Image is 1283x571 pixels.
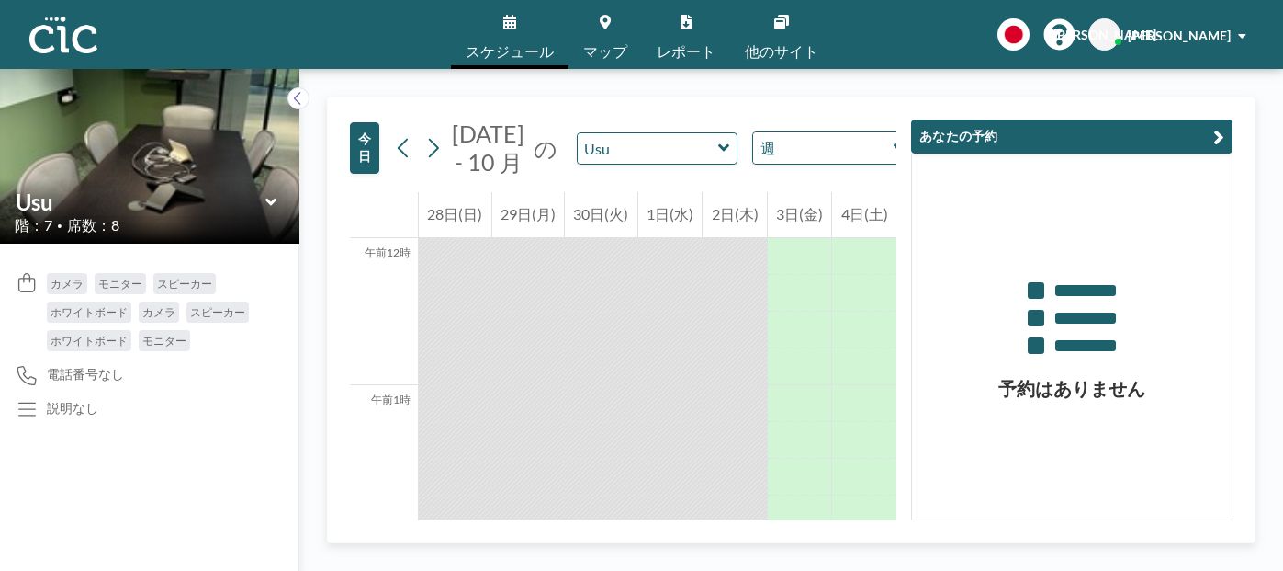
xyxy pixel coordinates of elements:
[781,136,882,160] input: オプションを検索
[583,42,627,60] font: マップ
[841,205,888,223] font: 4日(土)
[15,216,52,234] font: 階：7
[98,277,142,291] font: モニター
[998,377,1145,399] font: 予約はありません
[452,120,524,176] font: [DATE] - 10 月
[358,131,371,164] font: 今日
[29,17,97,53] img: 組織ロゴ
[142,305,175,319] font: カメラ
[47,366,124,382] font: 電話番号なし
[657,42,715,60] font: レポート
[190,305,245,319] font: スピーカー
[712,205,759,223] font: 2日(木)
[753,132,912,164] div: オプションを検索
[776,205,823,223] font: 3日(金)
[1128,28,1231,43] font: [PERSON_NAME]
[47,400,98,416] font: 説明なし
[51,334,128,348] font: ホワイトボード
[371,393,411,406] font: 午前1時
[67,216,119,234] font: 席数：8
[350,122,379,174] button: 今日
[365,246,411,259] font: 午前12時
[1053,27,1156,42] font: [PERSON_NAME]
[911,120,1232,154] button: あなたの予約
[57,220,62,231] font: •
[534,134,557,162] font: の
[157,277,212,291] font: スピーカー
[142,334,186,348] font: モニター
[919,128,998,143] font: あなたの予約
[578,133,718,164] input: 有珠
[51,305,128,319] font: ホワイトボード
[16,188,265,215] input: 有珠
[51,277,84,291] font: カメラ
[427,205,482,223] font: 28日(日)
[760,139,775,156] font: 週
[466,42,554,60] font: スケジュール
[745,42,818,60] font: 他のサイト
